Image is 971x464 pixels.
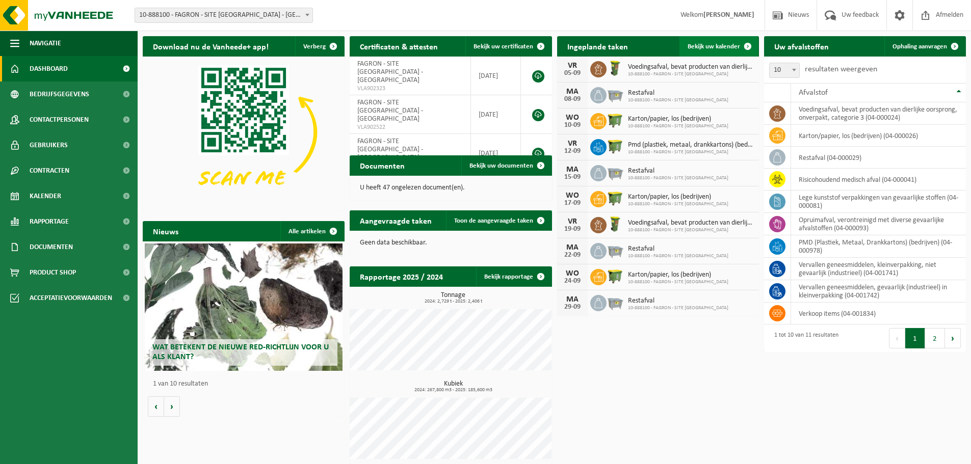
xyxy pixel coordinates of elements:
[791,213,966,235] td: opruimafval, verontreinigd met diverse gevaarlijke afvalstoffen (04-000093)
[295,36,344,57] button: Verberg
[628,167,728,175] span: Restafval
[30,81,89,107] span: Bedrijfsgegevens
[791,190,966,213] td: lege kunststof verpakkingen van gevaarlijke stoffen (04-000081)
[360,184,541,192] p: U heeft 47 ongelezen document(en).
[562,96,583,103] div: 08-09
[628,201,728,207] span: 10-888100 - FAGRON - SITE [GEOGRAPHIC_DATA]
[446,210,551,231] a: Toon de aangevraagde taken
[164,396,180,417] button: Volgende
[30,209,69,234] span: Rapportage
[628,63,754,71] span: Voedingsafval, bevat producten van dierlijke oorsprong, onverpakt, categorie 3
[905,328,925,348] button: 1
[30,132,68,158] span: Gebruikers
[562,70,583,77] div: 05-09
[143,57,345,208] img: Download de VHEPlus App
[805,65,877,73] label: resultaten weergeven
[350,155,415,175] h2: Documenten
[607,86,624,103] img: WB-2500-GAL-GY-04
[30,31,61,56] span: Navigatie
[30,56,68,81] span: Dashboard
[355,388,552,393] span: 2024: 267,800 m3 - 2025: 185,600 m3
[628,115,728,123] span: Karton/papier, los (bedrijven)
[628,253,728,259] span: 10-888100 - FAGRON - SITE [GEOGRAPHIC_DATA]
[607,215,624,233] img: WB-0060-HPE-GN-50
[628,97,728,103] span: 10-888100 - FAGRON - SITE [GEOGRAPHIC_DATA]
[703,11,754,19] strong: [PERSON_NAME]
[628,271,728,279] span: Karton/papier, los (bedrijven)
[562,252,583,259] div: 22-09
[791,235,966,258] td: PMD (Plastiek, Metaal, Drankkartons) (bedrijven) (04-000978)
[350,266,453,286] h2: Rapportage 2025 / 2024
[791,303,966,324] td: verkoop items (04-001834)
[607,267,624,285] img: WB-1100-HPE-GN-50
[135,8,313,23] span: 10-888100 - FAGRON - SITE BORNEM - BORNEM
[153,380,339,388] p: 1 van 10 resultaten
[350,210,442,230] h2: Aangevraagde taken
[148,396,164,417] button: Vorige
[30,183,61,209] span: Kalender
[280,221,344,241] a: Alle artikelen
[791,280,966,303] td: vervallen geneesmiddelen, gevaarlijk (industrieel) in kleinverpakking (04-001742)
[889,328,905,348] button: Previous
[135,8,312,22] span: 10-888100 - FAGRON - SITE BORNEM - BORNEM
[679,36,758,57] a: Bekijk uw kalender
[607,189,624,207] img: WB-1100-HPE-GN-50
[357,60,423,84] span: FAGRON - SITE [GEOGRAPHIC_DATA] - [GEOGRAPHIC_DATA]
[350,36,448,56] h2: Certificaten & attesten
[360,239,541,247] p: Geen data beschikbaar.
[562,217,583,226] div: VR
[30,107,89,132] span: Contactpersonen
[471,57,521,95] td: [DATE]
[607,60,624,77] img: WB-0060-HPE-GN-50
[607,112,624,129] img: WB-1100-HPE-GN-50
[628,297,728,305] span: Restafval
[562,140,583,148] div: VR
[30,158,69,183] span: Contracten
[471,134,521,173] td: [DATE]
[607,163,624,181] img: WB-2500-GAL-GY-04
[474,43,533,50] span: Bekijk uw certificaten
[607,241,624,259] img: WB-2500-GAL-GY-04
[628,227,754,233] span: 10-888100 - FAGRON - SITE [GEOGRAPHIC_DATA]
[562,269,583,278] div: WO
[454,217,533,224] span: Toon de aangevraagde taken
[30,285,112,311] span: Acceptatievoorwaarden
[799,89,828,97] span: Afvalstof
[355,299,552,304] span: 2024: 2,729 t - 2025: 2,406 t
[884,36,965,57] a: Ophaling aanvragen
[770,63,799,77] span: 10
[688,43,740,50] span: Bekijk uw kalender
[476,266,551,287] a: Bekijk rapportage
[562,122,583,129] div: 10-09
[152,343,329,361] span: Wat betekent de nieuwe RED-richtlijn voor u als klant?
[607,293,624,311] img: WB-2500-GAL-GY-04
[557,36,638,56] h2: Ingeplande taken
[562,304,583,311] div: 29-09
[357,138,423,161] span: FAGRON - SITE [GEOGRAPHIC_DATA] - [GEOGRAPHIC_DATA]
[628,245,728,253] span: Restafval
[30,260,76,285] span: Product Shop
[562,114,583,122] div: WO
[607,138,624,155] img: WB-1100-HPE-GN-50
[30,234,73,260] span: Documenten
[562,243,583,252] div: MA
[562,278,583,285] div: 24-09
[893,43,947,50] span: Ophaling aanvragen
[562,226,583,233] div: 19-09
[628,279,728,285] span: 10-888100 - FAGRON - SITE [GEOGRAPHIC_DATA]
[562,295,583,304] div: MA
[471,95,521,134] td: [DATE]
[562,200,583,207] div: 17-09
[562,192,583,200] div: WO
[791,125,966,147] td: karton/papier, los (bedrijven) (04-000026)
[628,89,728,97] span: Restafval
[357,85,462,93] span: VLA902323
[469,162,533,169] span: Bekijk uw documenten
[925,328,945,348] button: 2
[791,102,966,125] td: voedingsafval, bevat producten van dierlijke oorsprong, onverpakt, categorie 3 (04-000024)
[791,258,966,280] td: vervallen geneesmiddelen, kleinverpakking, niet gevaarlijk (industrieel) (04-001741)
[562,62,583,70] div: VR
[791,147,966,169] td: restafval (04-000029)
[628,305,728,311] span: 10-888100 - FAGRON - SITE [GEOGRAPHIC_DATA]
[355,380,552,393] h3: Kubiek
